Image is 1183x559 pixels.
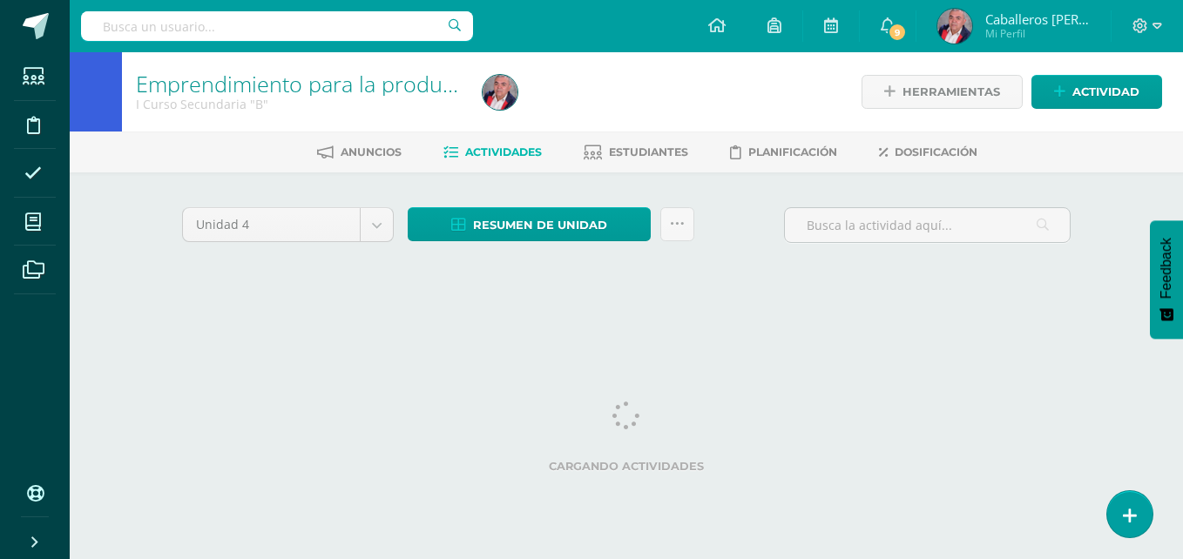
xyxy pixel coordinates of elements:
a: Herramientas [862,75,1023,109]
a: Estudiantes [584,138,688,166]
a: Actividad [1031,75,1162,109]
span: Resumen de unidad [473,209,607,241]
a: Dosificación [879,138,977,166]
a: Actividades [443,138,542,166]
span: Actividades [465,145,542,158]
a: Planificación [730,138,837,166]
span: 9 [888,23,907,42]
span: Dosificación [895,145,977,158]
button: Feedback - Mostrar encuesta [1150,220,1183,339]
img: 718472c83144e4d062e4550837bf6643.png [483,75,517,110]
a: Emprendimiento para la productividad [136,69,518,98]
span: Unidad 4 [196,208,347,241]
span: Mi Perfil [985,26,1090,41]
h1: Emprendimiento para la productividad [136,71,462,96]
a: Resumen de unidad [408,207,651,241]
span: Herramientas [902,76,1000,108]
div: I Curso Secundaria 'B' [136,96,462,112]
span: Actividad [1072,76,1139,108]
span: Feedback [1159,238,1174,299]
span: Planificación [748,145,837,158]
a: Anuncios [317,138,402,166]
span: Estudiantes [609,145,688,158]
span: Anuncios [341,145,402,158]
span: Caballeros [PERSON_NAME] [985,10,1090,28]
input: Busca un usuario... [81,11,473,41]
label: Cargando actividades [182,460,1071,473]
img: 718472c83144e4d062e4550837bf6643.png [937,9,972,44]
input: Busca la actividad aquí... [785,208,1070,242]
a: Unidad 4 [183,208,393,241]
